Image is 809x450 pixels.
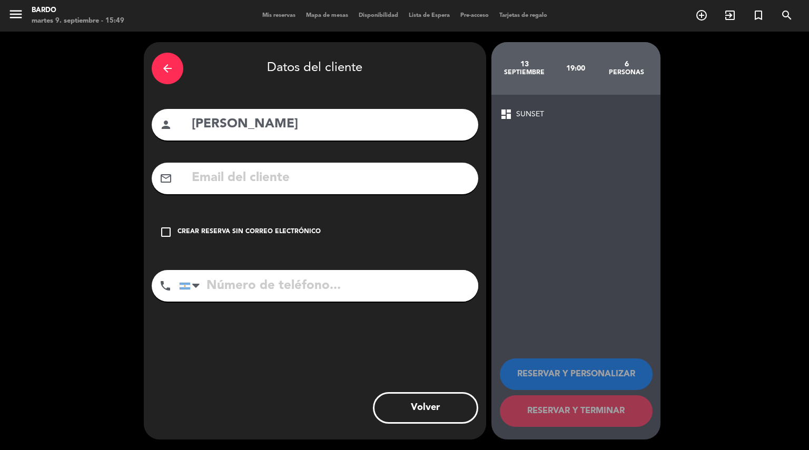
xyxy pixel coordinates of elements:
[752,9,765,22] i: turned_in_not
[301,13,353,18] span: Mapa de mesas
[373,392,478,424] button: Volver
[516,108,544,121] span: SUNSET
[724,9,736,22] i: exit_to_app
[494,13,553,18] span: Tarjetas de regalo
[191,114,470,135] input: Nombre del cliente
[160,118,172,131] i: person
[161,62,174,75] i: arrow_back
[32,16,124,26] div: martes 9. septiembre - 15:49
[500,395,653,427] button: RESERVAR Y TERMINAR
[550,50,601,87] div: 19:00
[500,108,512,121] span: dashboard
[500,358,653,390] button: RESERVAR Y PERSONALIZAR
[781,9,793,22] i: search
[499,68,550,77] div: septiembre
[601,60,652,68] div: 6
[353,13,403,18] span: Disponibilidad
[499,60,550,68] div: 13
[160,172,172,185] i: mail_outline
[32,5,124,16] div: Bardo
[8,6,24,26] button: menu
[8,6,24,22] i: menu
[455,13,494,18] span: Pre-acceso
[152,50,478,87] div: Datos del cliente
[257,13,301,18] span: Mis reservas
[160,226,172,238] i: check_box_outline_blank
[403,13,455,18] span: Lista de Espera
[180,271,204,301] div: Argentina: +54
[177,227,321,237] div: Crear reserva sin correo electrónico
[179,270,478,302] input: Número de teléfono...
[601,68,652,77] div: personas
[159,279,172,292] i: phone
[695,9,708,22] i: add_circle_outline
[191,167,470,189] input: Email del cliente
